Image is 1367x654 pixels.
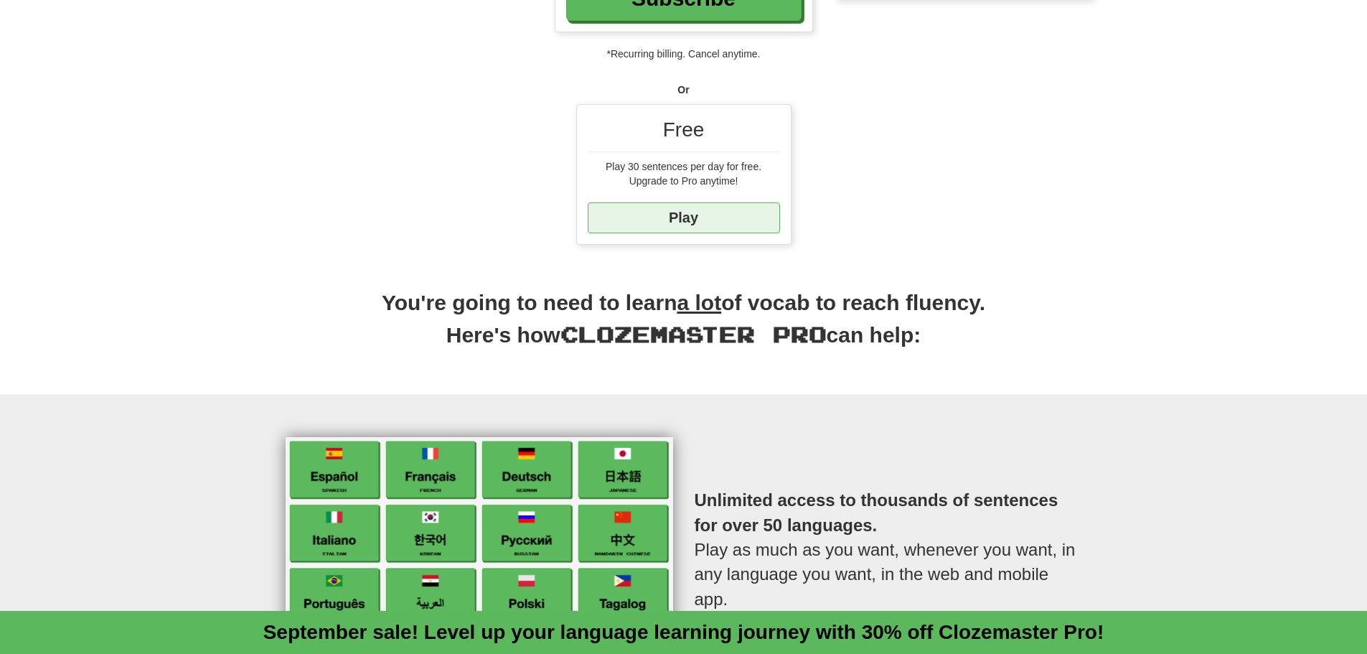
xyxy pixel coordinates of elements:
div: Upgrade to Pro anytime! [588,174,780,188]
span: Clozemaster Pro [560,321,827,347]
p: Play as much as you want, whenever you want, in any language you want, in the web and mobile app. [695,459,1082,640]
a: Play [588,202,780,233]
h2: You're going to need to learn of vocab to reach fluency. Here's how can help: [275,288,1093,365]
div: Play 30 sentences per day for free. [588,159,780,174]
u: a lot [677,291,722,314]
a: September sale! Level up your language learning journey with 30% off Clozemaster Pro! [263,621,1104,643]
div: Free [588,116,780,152]
strong: Or [677,84,689,95]
strong: Unlimited access to thousands of sentences for over 50 languages. [695,490,1058,534]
